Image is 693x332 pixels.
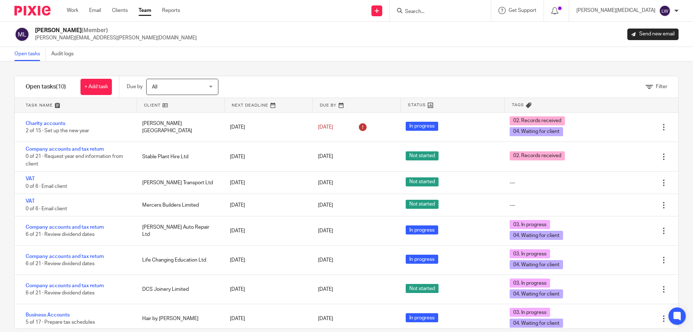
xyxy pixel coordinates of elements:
[139,7,151,14] a: Team
[510,260,563,269] span: 04. Waiting for client
[51,47,79,61] a: Audit logs
[26,283,104,288] a: Company accounts and tax return
[510,231,563,240] span: 04. Waiting for client
[576,7,655,14] p: [PERSON_NAME][MEDICAL_DATA]
[223,311,310,326] div: [DATE]
[510,249,550,258] span: 03. In progress
[318,203,333,208] span: [DATE]
[408,102,426,108] span: Status
[26,290,95,296] span: 6 of 21 · Review dividend dates
[80,79,112,95] a: + Add task
[318,228,333,233] span: [DATE]
[135,220,223,242] div: [PERSON_NAME] Auto Repair Ltd
[89,7,101,14] a: Email
[223,150,310,164] div: [DATE]
[26,121,65,126] a: Charity accounts
[26,254,104,259] a: Company accounts and tax return
[14,27,30,42] img: svg%3E
[318,287,333,292] span: [DATE]
[223,253,310,267] div: [DATE]
[659,5,671,17] img: svg%3E
[510,116,565,125] span: 02. Records received
[26,147,104,152] a: Company accounts and tax return
[406,151,439,160] span: Not started
[135,198,223,212] div: Mercers Builders Limited
[406,200,439,209] span: Not started
[26,154,123,167] span: 0 of 21 · Request year end information from client
[35,27,197,34] h2: [PERSON_NAME]
[318,258,333,263] span: [DATE]
[26,206,67,211] span: 0 of 6 · Email client
[26,176,35,181] a: VAT
[318,125,333,130] span: [DATE]
[510,319,563,328] span: 04. Waiting for client
[135,311,223,326] div: Hair by [PERSON_NAME]
[26,199,35,204] a: VAT
[14,6,51,16] img: Pixie
[26,232,95,237] span: 6 of 21 · Review dividend dates
[26,320,95,325] span: 5 of 17 · Prepare tax schedules
[56,84,66,90] span: (10)
[406,225,438,234] span: In progress
[135,253,223,267] div: Life Changing Education Ltd
[509,8,536,13] span: Get Support
[26,261,95,266] span: 6 of 21 · Review dividend dates
[318,316,333,321] span: [DATE]
[135,116,223,138] div: [PERSON_NAME][GEOGRAPHIC_DATA]
[406,177,439,186] span: Not started
[510,202,515,209] div: ---
[510,308,550,317] span: 03. In progress
[510,151,565,160] span: 02. Records received
[318,180,333,185] span: [DATE]
[406,313,438,322] span: In progress
[67,7,78,14] a: Work
[510,279,550,288] span: 03. In progress
[656,84,667,89] span: Filter
[135,150,223,164] div: Stable Plant Hire Ltd
[26,312,70,318] a: Business Accounts
[404,9,469,15] input: Search
[26,184,67,189] span: 0 of 6 · Email client
[26,83,66,91] h1: Open tasks
[510,127,563,136] span: 04. Waiting for client
[512,102,524,108] span: Tags
[406,255,438,264] span: In progress
[510,179,515,186] div: ---
[162,7,180,14] a: Reports
[627,29,679,40] a: Send new email
[112,7,128,14] a: Clients
[406,122,438,131] span: In progress
[26,128,89,133] span: 2 of 15 · Set up the new year
[26,225,104,230] a: Company accounts and tax return
[318,154,333,159] span: [DATE]
[223,176,310,190] div: [DATE]
[406,284,439,293] span: Not started
[223,224,310,238] div: [DATE]
[223,120,310,134] div: [DATE]
[510,289,563,298] span: 04. Waiting for client
[510,220,550,229] span: 03. In progress
[223,198,310,212] div: [DATE]
[127,83,143,90] p: Due by
[152,85,157,90] span: All
[135,176,223,190] div: [PERSON_NAME] Transport Ltd
[35,34,197,42] p: [PERSON_NAME][EMAIL_ADDRESS][PERSON_NAME][DOMAIN_NAME]
[223,282,310,297] div: [DATE]
[135,282,223,297] div: DCS Joinery Limited
[82,27,108,33] span: (Member)
[14,47,46,61] a: Open tasks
